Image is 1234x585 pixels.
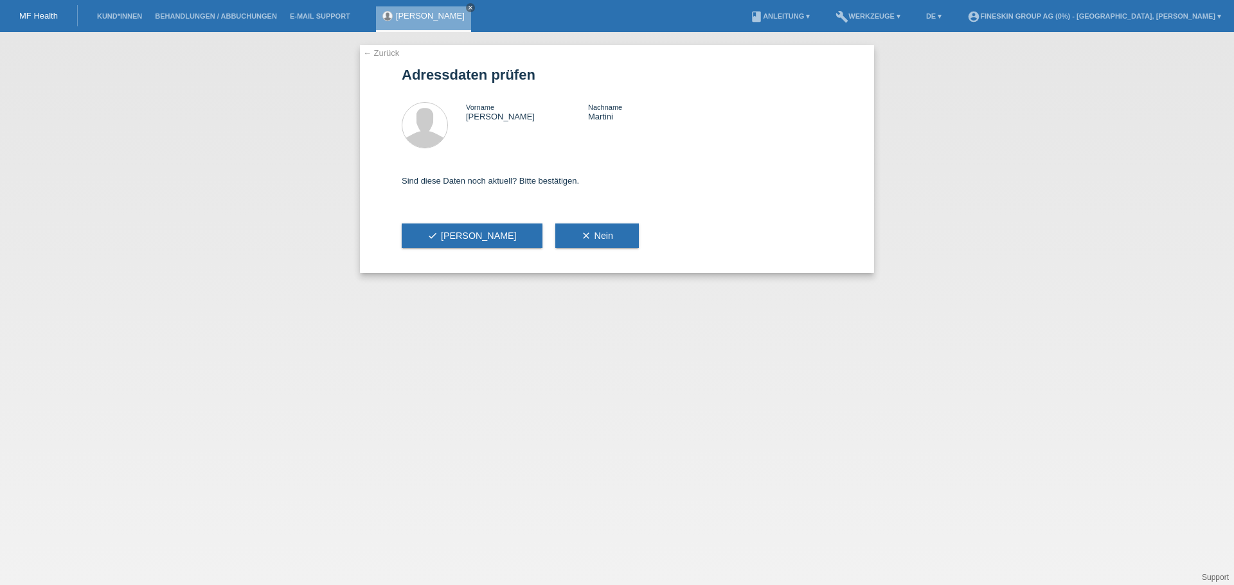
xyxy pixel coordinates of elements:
[466,103,494,111] span: Vorname
[467,4,474,11] i: close
[283,12,357,20] a: E-Mail Support
[396,11,465,21] a: [PERSON_NAME]
[961,12,1228,20] a: account_circleFineSkin Group AG (0%) - [GEOGRAPHIC_DATA], [PERSON_NAME] ▾
[1202,573,1229,582] a: Support
[427,231,517,241] span: [PERSON_NAME]
[427,231,438,241] i: check
[920,12,948,20] a: DE ▾
[363,48,399,58] a: ← Zurück
[402,223,542,248] button: check[PERSON_NAME]
[967,10,980,23] i: account_circle
[91,12,148,20] a: Kund*innen
[750,10,763,23] i: book
[836,10,848,23] i: build
[744,12,816,20] a: bookAnleitung ▾
[466,3,475,12] a: close
[581,231,591,241] i: clear
[588,102,710,121] div: Martini
[466,102,588,121] div: [PERSON_NAME]
[588,103,622,111] span: Nachname
[555,223,639,248] button: clearNein
[402,67,832,83] h1: Adressdaten prüfen
[581,231,613,241] span: Nein
[829,12,907,20] a: buildWerkzeuge ▾
[19,11,58,21] a: MF Health
[402,163,832,198] div: Sind diese Daten noch aktuell? Bitte bestätigen.
[148,12,283,20] a: Behandlungen / Abbuchungen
